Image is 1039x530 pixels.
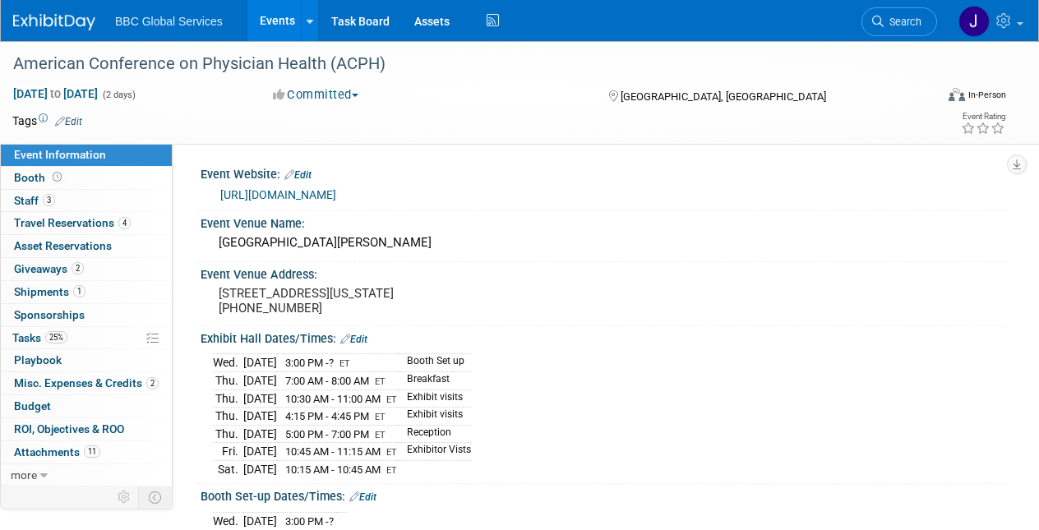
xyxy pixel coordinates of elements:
div: Event Venue Name: [201,211,1006,232]
div: Event Format [861,85,1007,110]
td: Breakfast [397,372,471,390]
a: Edit [55,116,82,127]
span: Shipments [14,285,85,298]
td: Toggle Event Tabs [139,486,173,508]
td: Booth Set up [397,354,471,372]
td: [DATE] [243,460,277,477]
td: Tags [12,113,82,129]
span: Staff [14,194,55,207]
a: Budget [1,395,172,417]
td: [DATE] [243,512,277,529]
td: Thu. [213,389,243,408]
td: Reception [397,425,471,443]
td: Wed. [213,512,243,529]
pre: [STREET_ADDRESS][US_STATE] [PHONE_NUMBER] [219,286,518,316]
span: 25% [45,331,67,343]
span: [DATE] [DATE] [12,86,99,101]
span: ET [375,430,386,440]
span: BBC Global Services [115,15,223,28]
span: Asset Reservations [14,239,112,252]
span: 10:15 AM - 10:45 AM [285,463,381,476]
a: Travel Reservations4 [1,212,172,234]
span: 5:00 PM - 7:00 PM [285,428,369,440]
span: 7:00 AM - 8:00 AM [285,375,369,387]
div: In-Person [967,89,1006,101]
span: Event Information [14,148,106,161]
img: ExhibitDay [13,14,95,30]
span: 3 [43,194,55,206]
td: Exhibitor Vists [397,443,471,461]
a: Attachments11 [1,441,172,463]
a: more [1,464,172,486]
td: Exhibit visits [397,408,471,426]
span: [GEOGRAPHIC_DATA], [GEOGRAPHIC_DATA] [621,90,826,103]
span: ROI, Objectives & ROO [14,422,124,436]
span: more [11,468,37,482]
a: Asset Reservations [1,235,172,257]
span: 1 [73,285,85,297]
span: ? [329,357,334,369]
span: Booth not reserved yet [49,171,65,183]
span: Travel Reservations [14,216,131,229]
span: 11 [84,445,100,458]
span: Attachments [14,445,100,459]
td: Wed. [213,354,243,372]
span: Budget [14,399,51,412]
div: Event Rating [961,113,1005,121]
span: Tasks [12,331,67,344]
span: 2 [146,377,159,389]
span: Search [884,16,921,28]
a: Edit [340,334,367,345]
span: ET [375,376,386,387]
div: Event Venue Address: [201,262,1006,283]
span: ET [386,465,397,476]
td: [DATE] [243,354,277,372]
div: Booth Set-up Dates/Times: [201,484,1006,505]
span: 10:45 AM - 11:15 AM [285,445,381,458]
span: ? [329,515,334,528]
span: ET [386,447,397,458]
td: [DATE] [243,443,277,461]
span: 4 [118,217,131,229]
a: [URL][DOMAIN_NAME] [220,188,336,201]
div: American Conference on Physician Health (ACPH) [7,49,921,79]
td: Personalize Event Tab Strip [110,486,139,508]
td: [DATE] [243,372,277,390]
td: Thu. [213,372,243,390]
td: Thu. [213,425,243,443]
td: Fri. [213,443,243,461]
span: Sponsorships [14,308,85,321]
a: Search [861,7,937,36]
span: ET [339,358,350,369]
div: [GEOGRAPHIC_DATA][PERSON_NAME] [213,230,994,256]
img: Format-Inperson.png [949,88,965,101]
span: 10:30 AM - 11:00 AM [285,393,381,405]
div: Event Website: [201,162,1006,183]
td: Thu. [213,408,243,426]
a: Booth [1,167,172,189]
span: Giveaways [14,262,84,275]
td: [DATE] [243,425,277,443]
span: 3:00 PM - [285,515,334,528]
td: Exhibit visits [397,389,471,408]
td: [DATE] [243,389,277,408]
span: Booth [14,171,65,184]
button: Committed [267,86,365,104]
img: Jennifer Benedict [958,6,990,37]
div: Exhibit Hall Dates/Times: [201,326,1006,348]
a: Staff3 [1,190,172,212]
a: Shipments1 [1,281,172,303]
span: ET [386,394,397,405]
span: 4:15 PM - 4:45 PM [285,410,369,422]
a: Tasks25% [1,327,172,349]
span: (2 days) [101,90,136,100]
a: Playbook [1,349,172,371]
a: Edit [284,169,312,181]
span: Misc. Expenses & Credits [14,376,159,389]
span: Playbook [14,353,62,366]
a: Giveaways2 [1,258,172,280]
span: 3:00 PM - [285,357,336,369]
span: to [48,87,63,100]
a: Event Information [1,144,172,166]
td: Sat. [213,460,243,477]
